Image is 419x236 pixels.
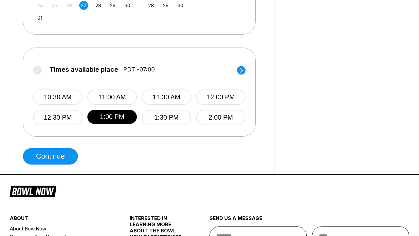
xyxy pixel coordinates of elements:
div: Choose Monday, September 29th, 2025 [161,1,170,10]
button: 11:30 AM [142,89,191,105]
button: 11:00 AM [87,89,137,105]
div: Choose Saturday, August 30th, 2025 [123,1,132,10]
button: 10:30 AM [33,89,82,105]
a: About BowlNow [10,225,110,233]
div: send us a message [209,215,409,226]
span: Times available place [49,66,118,73]
div: about [10,215,110,225]
div: Not available Monday, August 25th, 2025 [50,1,59,10]
div: Choose Tuesday, September 30th, 2025 [176,1,185,10]
button: 1:30 PM [142,110,191,125]
div: Choose Sunday, September 28th, 2025 [147,1,155,10]
div: Choose Friday, August 29th, 2025 [108,1,117,10]
div: Choose Wednesday, August 27th, 2025 [79,1,88,10]
div: Choose Thursday, August 28th, 2025 [94,1,103,10]
button: 12:30 PM [33,110,82,125]
button: 2:00 PM [196,110,246,125]
button: 12:00 PM [196,89,246,105]
div: Choose Sunday, August 31st, 2025 [36,14,45,23]
div: Not available Sunday, August 24th, 2025 [36,1,45,10]
button: 1:00 PM [87,110,137,124]
button: Continue [23,148,78,165]
span: PDT -07:00 [123,66,155,73]
div: Not available Tuesday, August 26th, 2025 [65,1,74,10]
